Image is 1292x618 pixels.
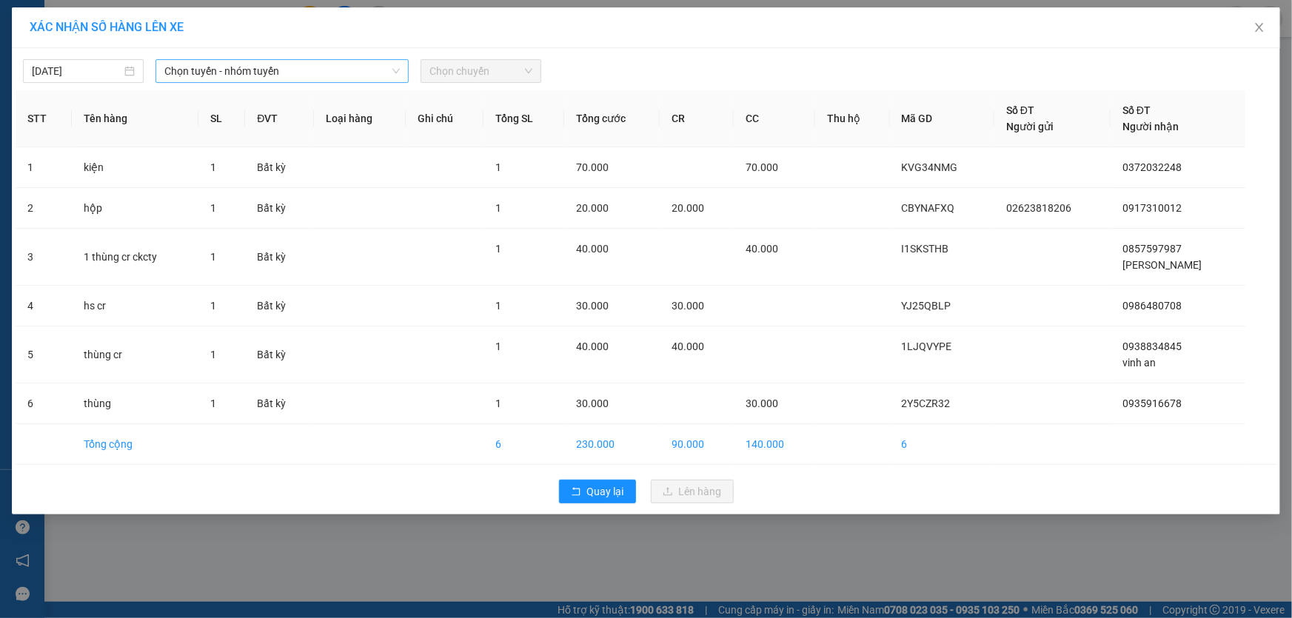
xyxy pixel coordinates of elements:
span: 20.000 [576,202,609,214]
span: Người nhận [1122,121,1179,132]
button: rollbackQuay lại [559,480,636,503]
span: Số ĐT [1006,104,1034,116]
span: vinh an [1122,357,1156,369]
td: Bất kỳ [245,383,314,424]
td: Bất kỳ [245,286,314,326]
span: 20.000 [672,202,704,214]
td: Tổng cộng [72,424,198,465]
span: 1 [210,397,216,409]
span: 0372032248 [1122,161,1182,173]
td: 1 thùng cr ckcty [72,229,198,286]
th: Loại hàng [314,90,406,147]
span: 0938834845 [1122,340,1182,352]
td: 1 [16,147,72,188]
span: 40.000 [576,243,609,255]
th: ĐVT [245,90,314,147]
span: Quay lại [587,483,624,500]
span: [PERSON_NAME] [1122,259,1202,271]
td: Bất kỳ [245,229,314,286]
span: Chọn chuyến [429,60,532,82]
span: 40.000 [576,340,609,352]
th: Mã GD [890,90,994,147]
span: 1 [495,243,501,255]
span: close [1253,21,1265,33]
span: 1 [210,202,216,214]
span: 1 [210,300,216,312]
span: rollback [571,486,581,498]
th: Thu hộ [815,90,890,147]
span: 1 [210,349,216,360]
span: KVG34NMG [902,161,958,173]
td: 230.000 [564,424,660,465]
span: 0857597987 [1122,243,1182,255]
span: Số ĐT [1122,104,1151,116]
span: CBYNAFXQ [902,202,955,214]
span: 40.000 [746,243,778,255]
span: 1 [495,397,501,409]
td: hộp [72,188,198,229]
td: 6 [16,383,72,424]
span: 0935916678 [1122,397,1182,409]
button: uploadLên hàng [651,480,734,503]
span: 0986480708 [1122,300,1182,312]
td: thùng cr [72,326,198,383]
span: 1 [210,161,216,173]
th: SL [198,90,245,147]
span: I1SKSTHB [902,243,949,255]
td: 4 [16,286,72,326]
span: 70.000 [576,161,609,173]
td: 90.000 [660,424,733,465]
td: 2 [16,188,72,229]
td: thùng [72,383,198,424]
td: kiện [72,147,198,188]
th: Tên hàng [72,90,198,147]
span: 30.000 [576,300,609,312]
td: Bất kỳ [245,326,314,383]
th: CR [660,90,733,147]
span: 30.000 [576,397,609,409]
button: Close [1239,7,1280,49]
td: 140.000 [734,424,815,465]
td: Bất kỳ [245,147,314,188]
th: Ghi chú [406,90,483,147]
span: 1 [495,340,501,352]
span: Chọn tuyến - nhóm tuyến [164,60,400,82]
td: Bất kỳ [245,188,314,229]
th: CC [734,90,815,147]
span: 30.000 [746,397,778,409]
th: STT [16,90,72,147]
span: 1 [495,300,501,312]
td: hs cr [72,286,198,326]
span: 0917310012 [1122,202,1182,214]
span: 1 [495,161,501,173]
span: 70.000 [746,161,778,173]
span: YJ25QBLP [902,300,951,312]
span: XÁC NHẬN SỐ HÀNG LÊN XE [30,20,184,34]
td: 5 [16,326,72,383]
th: Tổng SL [483,90,564,147]
td: 6 [483,424,564,465]
td: 6 [890,424,994,465]
span: 30.000 [672,300,704,312]
span: 1 [210,251,216,263]
span: 1LJQVYPE [902,340,952,352]
span: 1 [495,202,501,214]
th: Tổng cước [564,90,660,147]
span: down [392,67,401,75]
td: 3 [16,229,72,286]
span: Người gửi [1006,121,1054,132]
span: 2Y5CZR32 [902,397,951,409]
input: 13/10/2025 [32,63,121,79]
span: 02623818206 [1006,202,1071,214]
span: 40.000 [672,340,704,352]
